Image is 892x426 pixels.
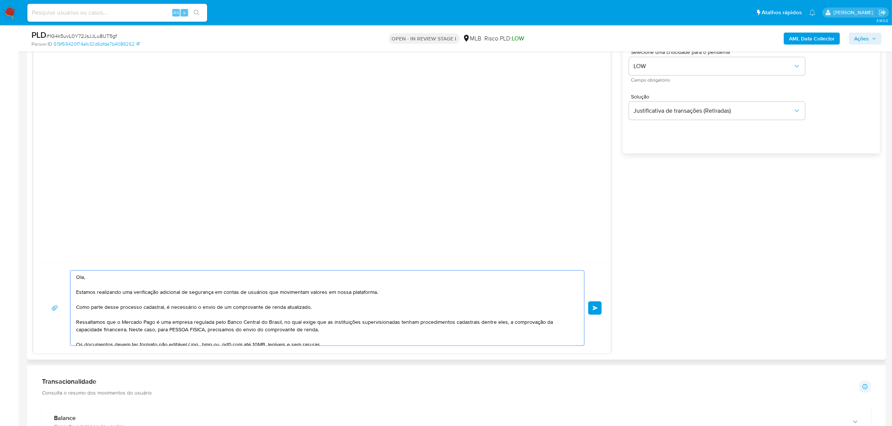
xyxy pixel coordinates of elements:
[789,33,835,45] b: AML Data Collector
[76,271,575,346] textarea: Ola, Estamos realizando uma verificação adicional de segurança em contas de usuários que moviment...
[634,63,793,70] span: LOW
[593,306,598,310] span: common.send
[809,9,816,16] a: Notificações
[31,41,52,48] b: Person ID
[512,34,524,43] span: LOW
[629,102,805,120] button: Justificativa de transações (Retiradas)
[183,9,185,16] span: s
[485,34,524,43] span: Risco PLD:
[834,9,876,16] p: jhonata.costa@mercadolivre.com
[854,33,869,45] span: Ações
[588,301,602,315] button: common.send
[173,9,179,16] span: Alt
[389,33,460,44] p: OPEN - IN REVIEW STAGE I
[784,33,840,45] button: AML Data Collector
[879,9,886,16] a: Sair
[27,8,207,18] input: Pesquise usuários ou casos...
[876,18,888,24] span: 3.163.0
[849,33,882,45] button: Ações
[189,7,204,18] button: search-icon
[31,29,46,41] b: PLD
[631,49,807,55] span: Selecione uma criticidade para o pendente
[54,41,140,48] a: 519f59420f74afc32d6bfde7b4089262
[463,34,482,43] div: MLB
[46,32,117,40] span: # 1G4k5uvL0Y72JsJJLu8UT5gf
[631,94,807,99] span: Solução
[762,9,802,16] span: Atalhos rápidos
[629,57,805,75] button: LOW
[634,107,793,115] span: Justificativa de transações (Retiradas)
[631,78,807,82] span: Campo obrigatório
